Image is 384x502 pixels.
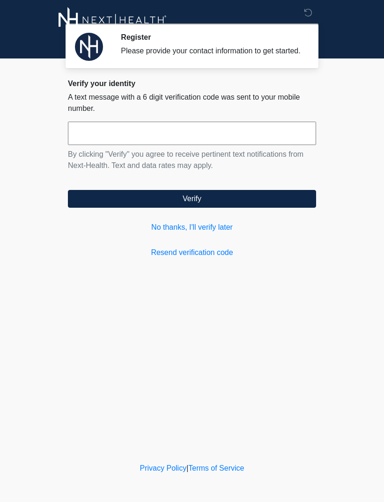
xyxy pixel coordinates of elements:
a: Resend verification code [68,247,316,258]
div: Please provide your contact information to get started. [121,45,302,57]
h2: Verify your identity [68,79,316,88]
button: Verify [68,190,316,208]
img: Agent Avatar [75,33,103,61]
a: Terms of Service [188,464,244,472]
p: By clicking "Verify" you agree to receive pertinent text notifications from Next-Health. Text and... [68,149,316,171]
a: No thanks, I'll verify later [68,222,316,233]
p: A text message with a 6 digit verification code was sent to your mobile number. [68,92,316,114]
a: Privacy Policy [140,464,187,472]
a: | [186,464,188,472]
img: Next-Health Logo [59,7,167,33]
